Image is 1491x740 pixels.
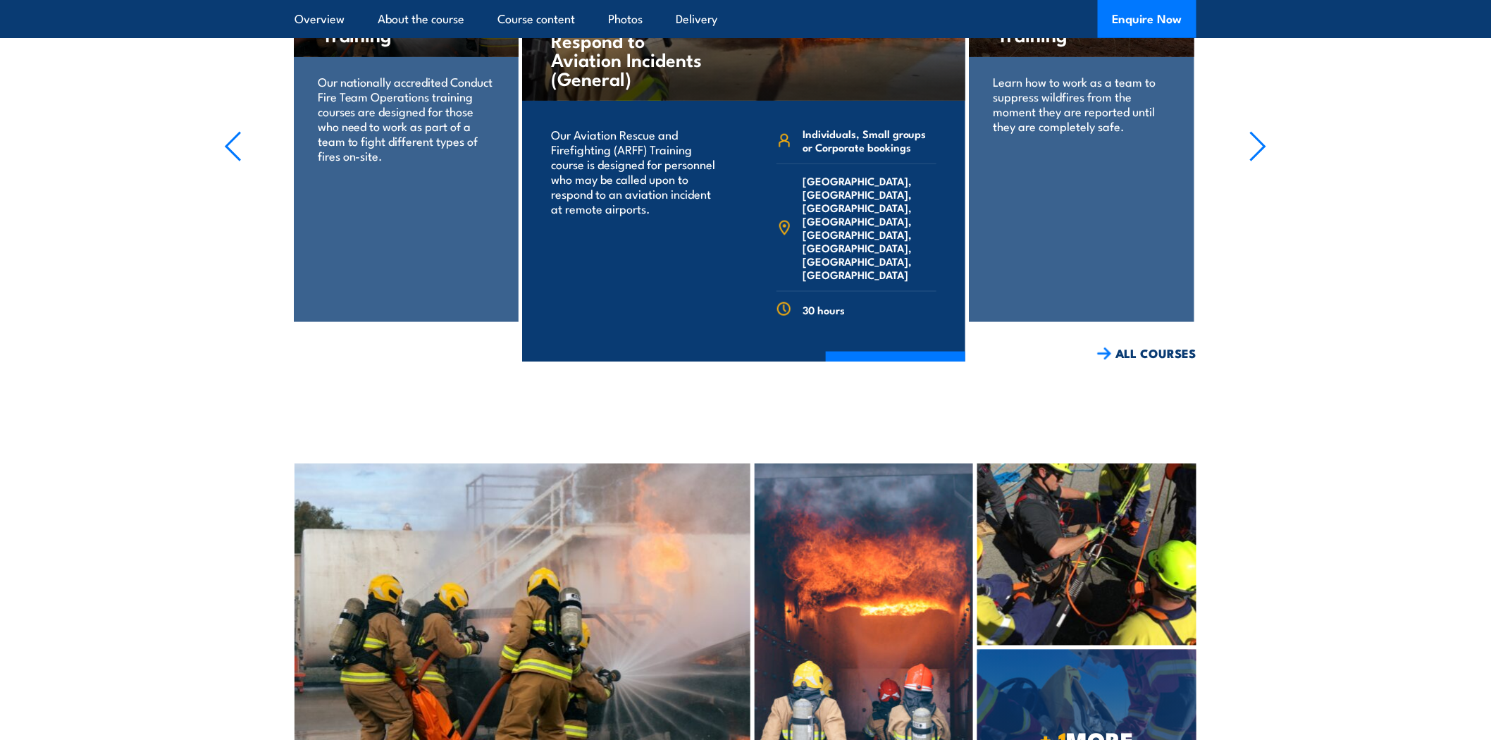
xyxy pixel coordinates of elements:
span: 30 hours [803,303,845,316]
a: ALL COURSES [1097,345,1196,362]
a: COURSE DETAILS [826,352,965,388]
h4: Suppress Wildfire Training [998,6,1165,44]
span: Individuals, Small groups or Corporate bookings [803,127,936,154]
h4: Respond to Aviation Incidents (General) [551,30,717,87]
p: Our Aviation Rescue and Firefighting (ARFF) Training course is designed for personnel who may be ... [551,127,725,216]
p: Our nationally accredited Conduct Fire Team Operations training courses are designed for those wh... [318,74,495,163]
img: Vertical Rescue [977,464,1196,645]
p: Learn how to work as a team to suppress wildfires from the moment they are reported until they ar... [993,74,1170,133]
span: [GEOGRAPHIC_DATA], [GEOGRAPHIC_DATA], [GEOGRAPHIC_DATA], [GEOGRAPHIC_DATA], [GEOGRAPHIC_DATA], [G... [803,174,936,281]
